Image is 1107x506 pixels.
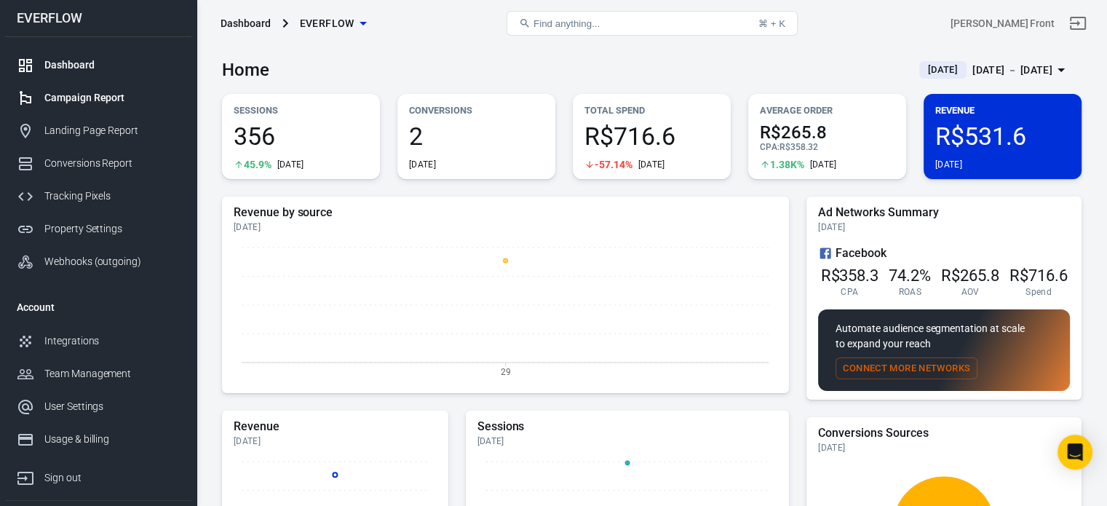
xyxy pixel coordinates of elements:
[234,103,368,118] p: Sessions
[234,435,437,447] div: [DATE]
[1009,266,1068,285] span: R$716.6
[770,159,804,170] span: 1.38K%
[889,266,931,285] span: 74.2%
[935,124,1070,149] span: R$531.6
[584,124,719,149] span: R$716.6
[779,142,818,152] span: R$358.32
[234,221,777,233] div: [DATE]
[533,18,600,29] span: Find anything...
[941,266,999,285] span: R$265.8
[935,103,1070,118] p: Revenue
[818,245,833,262] svg: Facebook Ads
[5,49,191,82] a: Dashboard
[5,456,191,494] a: Sign out
[5,114,191,147] a: Landing Page Report
[5,290,191,325] li: Account
[507,11,798,36] button: Find anything...⌘ + K
[760,142,779,152] span: CPA :
[5,82,191,114] a: Campaign Report
[5,180,191,213] a: Tracking Pixels
[221,16,271,31] div: Dashboard
[44,470,180,486] div: Sign out
[5,245,191,278] a: Webhooks (outgoing)
[44,90,180,106] div: Campaign Report
[409,103,544,118] p: Conversions
[758,18,785,29] div: ⌘ + K
[234,124,368,149] span: 356
[44,156,180,171] div: Conversions Report
[234,205,777,220] h5: Revenue by source
[1060,6,1095,41] a: Sign out
[44,58,180,73] div: Dashboard
[5,357,191,390] a: Team Management
[818,245,1070,262] div: Facebook
[44,399,180,414] div: User Settings
[5,213,191,245] a: Property Settings
[234,419,437,434] h5: Revenue
[836,321,1052,352] p: Automate audience segmentation at scale to expand your reach
[300,15,354,33] span: EVERFLOW
[44,432,180,447] div: Usage & billing
[818,221,1070,233] div: [DATE]
[277,159,304,170] div: [DATE]
[5,12,191,25] div: EVERFLOW
[1058,435,1092,470] div: Open Intercom Messenger
[638,159,665,170] div: [DATE]
[760,124,894,141] span: R$265.8
[5,325,191,357] a: Integrations
[899,286,921,298] span: ROAS
[44,333,180,349] div: Integrations
[5,423,191,456] a: Usage & billing
[818,205,1070,220] h5: Ad Networks Summary
[222,60,269,80] h3: Home
[5,390,191,423] a: User Settings
[810,159,837,170] div: [DATE]
[820,266,878,285] span: R$358.3
[44,123,180,138] div: Landing Page Report
[760,103,894,118] p: Average Order
[44,221,180,237] div: Property Settings
[584,103,719,118] p: Total Spend
[841,286,858,298] span: CPA
[294,10,372,37] button: EVERFLOW
[951,16,1055,31] div: Account id: KGa5hiGJ
[44,189,180,204] div: Tracking Pixels
[935,159,962,170] div: [DATE]
[836,357,977,380] button: Connect More Networks
[44,366,180,382] div: Team Management
[244,159,271,170] span: 45.9%
[972,61,1052,79] div: [DATE] － [DATE]
[818,426,1070,440] h5: Conversions Sources
[5,147,191,180] a: Conversions Report
[409,124,544,149] span: 2
[477,435,778,447] div: [DATE]
[595,159,632,170] span: -57.14%
[818,442,1070,454] div: [DATE]
[44,254,180,269] div: Webhooks (outgoing)
[1025,286,1052,298] span: Spend
[961,286,980,298] span: AOV
[409,159,436,170] div: [DATE]
[477,419,778,434] h5: Sessions
[501,366,511,376] tspan: 29
[908,58,1082,82] button: [DATE][DATE] － [DATE]
[922,63,964,77] span: [DATE]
